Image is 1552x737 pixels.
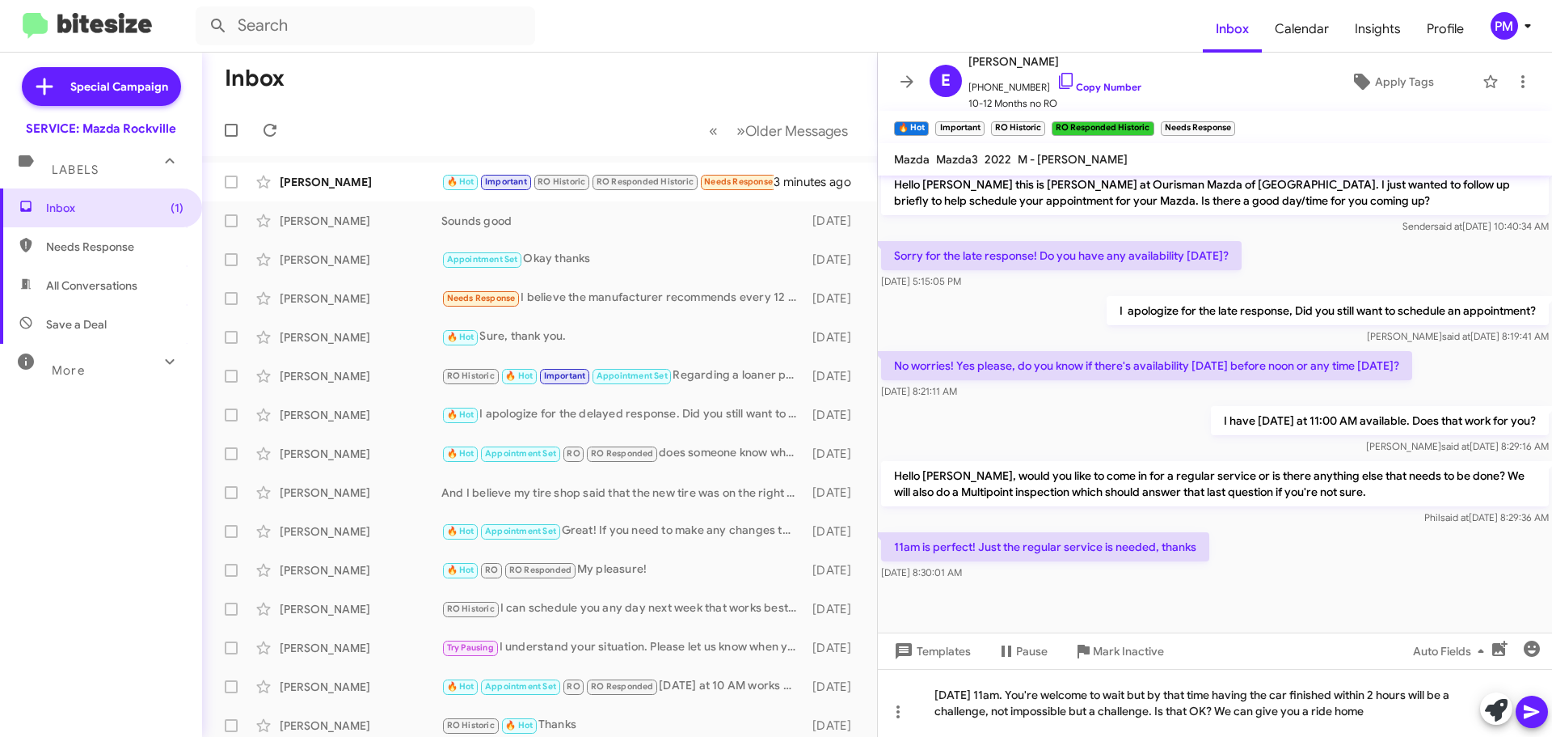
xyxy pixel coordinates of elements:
span: 🔥 Hot [447,681,474,692]
div: [DATE] [804,446,864,462]
span: RO Historic [538,176,585,187]
div: [PERSON_NAME] [280,329,441,345]
div: [PERSON_NAME] [280,562,441,578]
span: Special Campaign [70,78,168,95]
div: [DATE] [804,407,864,423]
span: RO Responded Historic [597,176,694,187]
small: Needs Response [1161,121,1235,136]
div: My pleasure! [441,561,804,579]
span: Auto Fields [1413,637,1491,666]
span: Needs Response [704,176,773,187]
div: [DATE] [804,368,864,384]
input: Search [196,6,535,45]
button: Templates [878,637,984,666]
span: Inbox [1203,6,1262,53]
span: said at [1441,440,1470,452]
button: Mark Inactive [1061,637,1177,666]
span: RO [485,565,498,575]
a: Copy Number [1056,81,1141,93]
span: RO Responded [591,448,653,459]
div: does someone know when I could pick up my car [DATE]? [441,444,804,463]
div: [PERSON_NAME] [280,174,441,190]
div: [PERSON_NAME] [280,601,441,617]
button: Previous [699,114,727,147]
span: RO Historic [447,371,495,381]
span: Appointment Set [485,681,556,692]
span: 🔥 Hot [505,720,533,731]
div: SERVICE: Mazda Rockville [26,121,176,137]
span: Save a Deal [46,316,107,332]
div: [DATE] [804,290,864,307]
div: Great! If you need to make any changes to that appointment or have questions, feel free to let me... [441,522,804,540]
span: Profile [1414,6,1477,53]
span: Needs Response [447,293,516,303]
span: 🔥 Hot [447,176,474,187]
span: [PERSON_NAME] [968,52,1141,71]
small: RO Historic [991,121,1045,136]
span: Needs Response [46,239,183,255]
span: 🔥 Hot [447,448,474,459]
div: [DATE] [804,718,864,734]
span: 10-12 Months no RO [968,95,1141,112]
span: [PHONE_NUMBER] [968,71,1141,95]
div: PM [1491,12,1518,40]
span: All Conversations [46,277,137,294]
div: I can schedule you any day next week that works best for you. Let me know which day/time you woul... [441,599,804,618]
div: Sounds good [441,213,804,229]
span: Mazda3 [936,152,978,167]
span: Templates [891,637,971,666]
div: [DATE] [804,485,864,501]
span: said at [1440,511,1469,523]
div: [PERSON_NAME] [280,718,441,734]
span: said at [1434,220,1462,232]
span: 2022 [985,152,1011,167]
span: E [941,68,951,94]
div: I believe the manufacturer recommends every 12 months, but I appear to be receiving service reque... [441,289,804,307]
span: 🔥 Hot [447,526,474,536]
nav: Page navigation example [700,114,858,147]
div: [DATE] [804,213,864,229]
span: Appointment Set [485,526,556,536]
div: Okay thanks [441,250,804,269]
div: [PERSON_NAME] [280,407,441,423]
div: [DATE] [804,329,864,345]
span: Appointment Set [447,254,518,265]
p: Sorry for the late response! Do you have any availability [DATE]? [881,241,1242,270]
p: 11am is perfect! Just the regular service is needed, thanks [881,532,1209,561]
div: [DATE] at 10 AM works perfectly. I've noted the appointment for you. [441,677,804,696]
span: Inbox [46,200,183,216]
a: Special Campaign [22,67,181,106]
span: Important [485,176,527,187]
div: [DATE] [804,601,864,617]
span: RO Historic [447,720,495,731]
div: [PERSON_NAME] [280,679,441,695]
p: Hello [PERSON_NAME], would you like to come in for a regular service or is there anything else th... [881,461,1549,506]
div: [DATE] [804,252,864,268]
div: Thanks [441,716,804,735]
span: Sender [DATE] 10:40:34 AM [1402,220,1549,232]
button: Next [727,114,858,147]
button: Pause [984,637,1061,666]
div: [DATE] 11am. You're welcome to wait but by that time having the car finished within 2 hours will ... [878,669,1552,737]
button: PM [1477,12,1534,40]
span: RO Historic [447,604,495,614]
span: [PERSON_NAME] [DATE] 8:29:16 AM [1366,440,1549,452]
span: [PERSON_NAME] [DATE] 8:19:41 AM [1367,330,1549,342]
a: Insights [1342,6,1414,53]
span: « [709,121,718,141]
span: [DATE] 8:21:11 AM [881,385,957,397]
p: No worries! Yes please, do you know if there's availability [DATE] before noon or any time [DATE]? [881,351,1412,380]
span: (1) [171,200,183,216]
span: Try Pausing [447,642,494,653]
span: » [736,121,745,141]
div: [PERSON_NAME] [280,213,441,229]
div: [PERSON_NAME] [280,368,441,384]
div: Sure, thank you. [441,328,804,346]
div: [DATE] [804,523,864,540]
span: More [52,363,85,378]
span: 🔥 Hot [447,565,474,575]
span: Appointment Set [597,371,668,381]
span: 🔥 Hot [447,409,474,420]
span: Pause [1016,637,1048,666]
